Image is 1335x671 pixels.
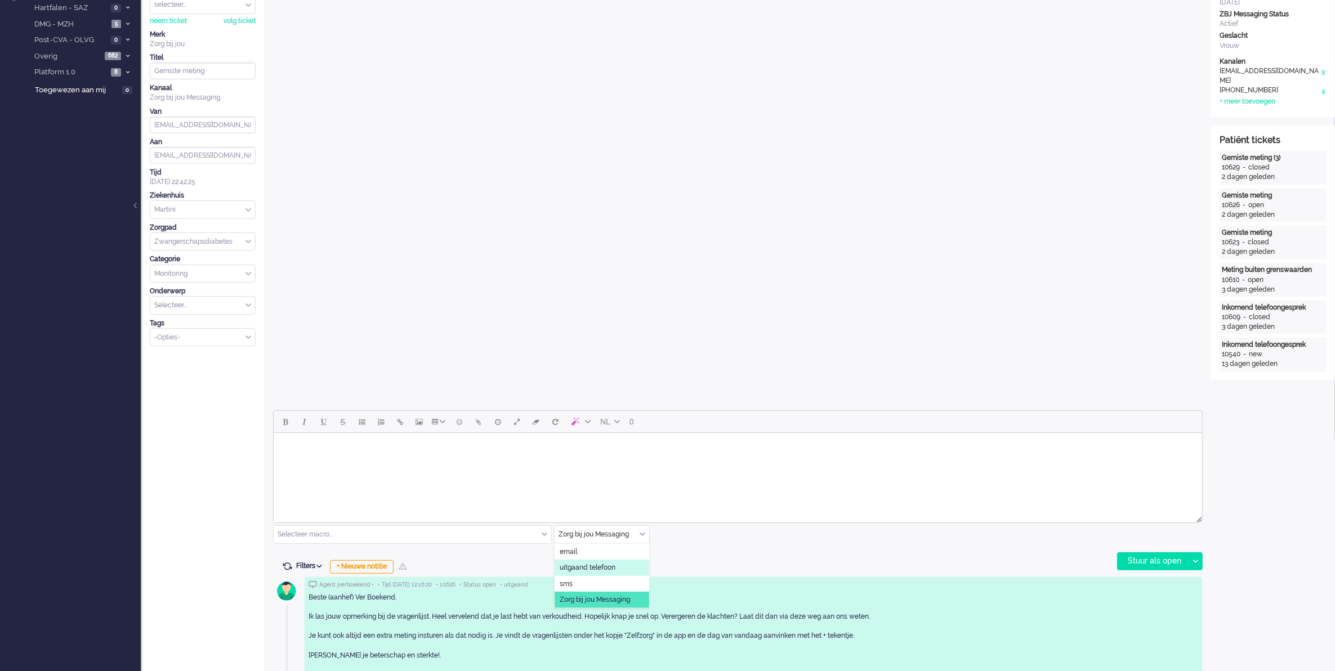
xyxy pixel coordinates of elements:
[459,581,496,589] span: • Status open
[1222,350,1240,359] div: 10540
[1248,275,1263,285] div: open
[1222,172,1324,182] div: 2 dagen geleden
[1220,19,1327,29] div: Actief
[33,35,108,46] span: Post-CVA - OLVG
[150,93,256,102] div: Zorg bij jou Messaging
[352,412,372,431] button: Bullet list
[1220,97,1275,106] div: + meer toevoegen
[150,83,256,93] div: Kanaal
[469,412,488,431] button: Add attachment
[1222,210,1324,220] div: 2 dagen geleden
[1239,238,1248,247] div: -
[1249,350,1262,359] div: new
[273,577,301,605] img: avatar
[555,576,649,592] li: sms
[150,16,187,26] div: neem ticket
[1222,285,1324,294] div: 3 dagen geleden
[391,412,410,431] button: Insert/edit link
[378,581,432,589] span: • Tijd [DATE] 12:16:20
[1193,512,1202,522] div: Resize
[429,412,450,431] button: Table
[105,52,121,60] span: 682
[150,254,256,264] div: Categorie
[1220,86,1321,97] div: [PHONE_NUMBER]
[1248,163,1270,172] div: closed
[1222,312,1240,322] div: 10609
[372,412,391,431] button: Numbered list
[526,412,546,431] button: Clear formatting
[555,544,649,560] li: email
[33,19,108,30] span: DMG - MZH
[296,562,326,570] span: Filters
[1248,238,1269,247] div: closed
[1222,247,1324,257] div: 2 dagen geleden
[150,287,256,296] div: Onderwerp
[1222,265,1324,275] div: Meting buiten grenswaarden
[560,563,615,572] span: uitgaand telefoon
[111,4,121,12] span: 0
[122,86,132,95] span: 0
[330,560,394,574] div: + Nieuwe notitie
[1248,200,1264,210] div: open
[1222,153,1324,163] div: Gemiste meting (3)
[333,412,352,431] button: Strikethrough
[410,412,429,431] button: Insert/edit image
[1240,200,1248,210] div: -
[560,579,573,589] span: sms
[1220,10,1327,19] div: ZBJ Messaging Status
[150,319,256,328] div: Tags
[555,592,649,608] li: Zorg bij jou Messaging
[150,191,256,200] div: Ziekenhuis
[629,417,634,426] span: 0
[150,168,256,177] div: Tijd
[555,560,649,576] li: uitgaand telefoon
[1222,359,1324,369] div: 13 dagen geleden
[560,595,630,605] span: Zorg bij jou Messaging
[111,20,121,28] span: 5
[1222,191,1324,200] div: Gemiste meting
[150,30,256,39] div: Merk
[1220,31,1327,41] div: Geslacht
[319,581,374,589] span: Agent jverboekend •
[1220,66,1321,86] div: [EMAIL_ADDRESS][DOMAIN_NAME]
[500,581,528,589] span: • uitgaand
[560,547,577,557] span: email
[1240,163,1248,172] div: -
[1222,303,1324,312] div: Inkomend telefoongesprek
[150,53,256,62] div: Titel
[276,412,295,431] button: Bold
[488,412,507,431] button: Delay message
[1222,163,1240,172] div: 10629
[111,68,121,77] span: 8
[600,417,610,426] span: NL
[1220,57,1327,66] div: Kanalen
[1222,200,1240,210] div: 10626
[1222,275,1239,285] div: 10610
[33,67,108,78] span: Platform 1.0
[224,16,256,26] div: volg ticket
[1220,41,1327,51] div: Vrouw
[1222,228,1324,238] div: Gemiste meting
[309,581,317,588] img: ic_chat_grey.svg
[33,83,141,96] a: Toegewezen aan mij 0
[1222,238,1239,247] div: 10623
[150,107,256,117] div: Van
[111,36,121,44] span: 0
[1222,322,1324,332] div: 3 dagen geleden
[150,39,256,49] div: Zorg bij jou
[1220,134,1327,147] div: Patiënt tickets
[1240,350,1249,359] div: -
[33,3,108,14] span: Hartfalen - SAZ
[1321,66,1327,86] div: x
[150,328,256,347] div: Select Tags
[1222,340,1324,350] div: Inkomend telefoongesprek
[507,412,526,431] button: Fullscreen
[624,412,639,431] button: 0
[450,412,469,431] button: Emoticons
[35,85,119,96] span: Toegewezen aan mij
[436,581,456,589] span: • 10626
[1240,312,1249,322] div: -
[150,223,256,232] div: Zorgpad
[314,412,333,431] button: Underline
[1321,86,1327,97] div: x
